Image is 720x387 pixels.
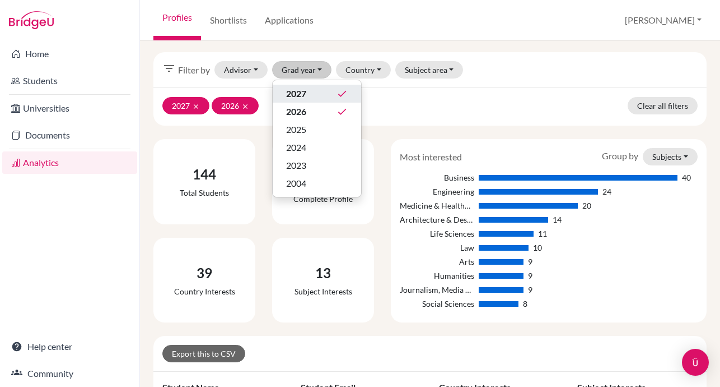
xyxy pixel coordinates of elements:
[273,156,361,174] button: 2023
[286,87,306,100] span: 2027
[286,141,306,154] span: 2024
[272,61,332,79] button: Grad year
[593,148,706,165] div: Group by
[620,10,707,31] button: [PERSON_NAME]
[214,61,268,79] button: Advisor
[682,172,691,183] div: 40
[2,362,137,385] a: Community
[273,174,361,192] button: 2004
[2,43,137,65] a: Home
[336,106,348,117] i: done
[273,121,361,139] button: 2025
[528,256,532,268] div: 9
[2,124,137,146] a: Documents
[523,298,527,310] div: 8
[400,228,474,239] div: Life Sciences
[294,285,352,297] div: Subject interests
[400,214,474,225] div: Architecture & Design
[174,285,235,297] div: Country interests
[682,349,709,376] div: Open Intercom Messenger
[2,97,137,119] a: Universities
[400,172,474,183] div: Business
[528,270,532,282] div: 9
[174,263,235,283] div: 39
[241,103,249,110] i: clear
[533,242,542,254] div: 10
[400,256,474,268] div: Arts
[162,345,245,362] a: Export this to CSV
[294,263,352,283] div: 13
[286,105,306,118] span: 2026
[180,164,229,185] div: 144
[400,270,474,282] div: Humanities
[162,97,209,114] button: 2027clear
[286,177,306,190] span: 2004
[400,284,474,296] div: Journalism, Media Studies & Communication
[336,88,348,99] i: done
[400,200,474,211] div: Medicine & Healthcare
[192,103,200,110] i: clear
[643,148,698,165] button: Subjects
[602,186,611,197] div: 24
[272,80,362,197] div: Grad year
[273,103,361,121] button: 2026done
[553,214,562,225] div: 14
[395,61,464,79] button: Subject area
[2,70,137,92] a: Students
[2,335,137,358] a: Help center
[273,85,361,103] button: 2027done
[391,150,470,164] div: Most interested
[400,186,474,197] div: Engineering
[628,97,698,114] a: Clear all filters
[286,159,306,172] span: 2023
[2,151,137,174] a: Analytics
[286,123,306,136] span: 2025
[582,200,591,211] div: 20
[180,187,229,199] div: Total students
[9,11,54,29] img: Bridge-U
[400,298,474,310] div: Social Sciences
[538,228,547,239] div: 11
[336,61,391,79] button: Country
[273,139,361,156] button: 2024
[528,284,532,296] div: 9
[178,63,210,77] span: Filter by
[212,97,259,114] button: 2026clear
[400,242,474,254] div: Law
[162,62,176,75] i: filter_list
